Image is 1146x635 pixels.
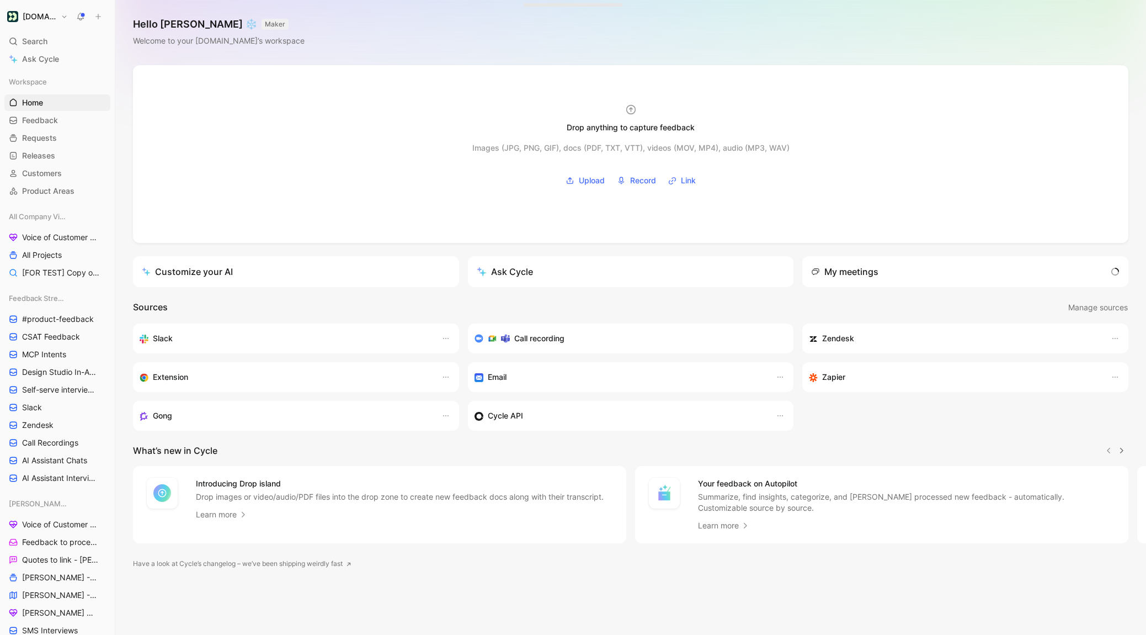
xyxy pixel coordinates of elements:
div: My meetings [811,265,878,278]
span: [PERSON_NAME] - Projects [22,572,98,583]
span: Self-serve interviews [22,384,95,395]
h3: Slack [153,332,173,345]
span: Releases [22,150,55,161]
span: Upload [579,174,605,187]
a: [PERSON_NAME] - Initiatives [4,587,110,604]
h3: Cycle API [488,409,523,422]
div: Images (JPG, PNG, GIF), docs (PDF, TXT, VTT), videos (MOV, MP4), audio (MP3, WAV) [472,141,790,155]
a: Feedback [4,112,110,129]
div: Workspace [4,73,110,90]
a: Design Studio In-App Feedback [4,364,110,380]
h3: Zapier [822,371,845,384]
a: AI Assistant Chats [4,452,110,469]
a: Self-serve interviews [4,382,110,398]
p: Drop images or video/audio/PDF files into the drop zone to create new feedback docs along with th... [196,491,604,502]
h3: Call recording [514,332,564,345]
span: [FOR TEST] Copy of Projects for Discovery [22,267,100,278]
span: Workspace [9,76,47,87]
a: All Projects [4,247,110,263]
a: Voice of Customer - All Areas [4,229,110,246]
a: Zendesk [4,417,110,433]
span: All Company Views [9,211,67,222]
div: Capture feedback from anywhere on the web [140,371,430,384]
a: Releases [4,147,110,164]
button: Manage sources [1068,300,1128,315]
a: Customize your AI [133,256,459,287]
span: CSAT Feedback [22,331,80,342]
button: Ask Cycle [468,256,794,287]
span: Call Recordings [22,437,78,448]
button: Upload [562,172,609,189]
a: [PERSON_NAME] Dashboard [4,605,110,621]
img: Customer.io [7,11,18,22]
span: Link [681,174,696,187]
a: Home [4,94,110,111]
a: Customers [4,165,110,182]
h3: Zendesk [822,332,854,345]
p: Summarize, find insights, categorize, and [PERSON_NAME] processed new feedback - automatically. C... [698,491,1115,514]
span: Requests [22,133,57,144]
a: Have a look at Cycle’s changelog – we’ve been shipping weirdly fast [133,558,351,569]
span: All Projects [22,250,62,261]
div: Capture feedback from your incoming calls [140,409,430,422]
div: Sync your customers, send feedback and get updates in Slack [140,332,430,345]
a: Ask Cycle [4,51,110,67]
a: Slack [4,399,110,416]
a: AI Assistant Interviews [4,470,110,486]
h4: Introducing Drop island [196,477,604,490]
a: MCP Intents [4,346,110,363]
a: Quotes to link - [PERSON_NAME] [4,552,110,568]
span: Quotes to link - [PERSON_NAME] [22,554,99,565]
div: Drop anything to capture feedback [567,121,695,134]
span: [PERSON_NAME] - Initiatives [22,590,98,601]
div: Ask Cycle [477,265,533,278]
button: MAKER [262,19,289,30]
span: #product-feedback [22,314,94,325]
h4: Your feedback on Autopilot [698,477,1115,490]
span: Voice of Customer - [PERSON_NAME] [22,519,100,530]
a: CSAT Feedback [4,329,110,345]
a: Requests [4,130,110,146]
div: Customize your AI [142,265,233,278]
div: Record & transcribe meetings from Zoom, Meet & Teams. [475,332,779,345]
div: Sync customers & send feedback from custom sources. Get inspired by our favorite use case [475,409,765,422]
div: Welcome to your [DOMAIN_NAME]’s workspace [133,34,305,47]
span: Voice of Customer - All Areas [22,232,98,243]
div: Feedback Streams#product-feedbackCSAT FeedbackMCP IntentsDesign Studio In-App FeedbackSelf-serve ... [4,290,110,486]
span: Manage sources [1068,301,1128,314]
div: Feedback Streams [4,290,110,306]
span: Design Studio In-App Feedback [22,367,99,378]
h3: Gong [153,409,172,422]
a: Voice of Customer - [PERSON_NAME] [4,516,110,533]
span: MCP Intents [22,349,66,360]
span: AI Assistant Interviews [22,473,96,484]
h3: Email [488,371,507,384]
a: Learn more [196,508,248,521]
span: Feedback to process - [PERSON_NAME] [22,537,100,548]
div: Capture feedback from thousands of sources with Zapier (survey results, recordings, sheets, etc). [809,371,1100,384]
a: Feedback to process - [PERSON_NAME] [4,534,110,551]
a: [PERSON_NAME] - Projects [4,569,110,586]
span: Home [22,97,43,108]
a: Call Recordings [4,435,110,451]
div: Search [4,33,110,50]
span: Ask Cycle [22,52,59,66]
a: Product Areas [4,183,110,199]
div: Sync customers and create docs [809,332,1100,345]
span: AI Assistant Chats [22,455,87,466]
a: Learn more [698,519,750,532]
div: [PERSON_NAME] Views [4,495,110,512]
span: [PERSON_NAME] Views [9,498,70,509]
span: Zendesk [22,420,54,431]
div: Forward emails to your feedback inbox [475,371,765,384]
span: Search [22,35,47,48]
h2: What’s new in Cycle [133,444,217,457]
button: Customer.io[DOMAIN_NAME] [4,9,71,24]
a: [FOR TEST] Copy of Projects for Discovery [4,264,110,281]
h3: Extension [153,371,188,384]
button: Link [664,172,700,189]
span: [PERSON_NAME] Dashboard [22,607,98,618]
div: All Company Views [4,208,110,225]
span: Record [630,174,656,187]
h1: [DOMAIN_NAME] [23,12,56,22]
